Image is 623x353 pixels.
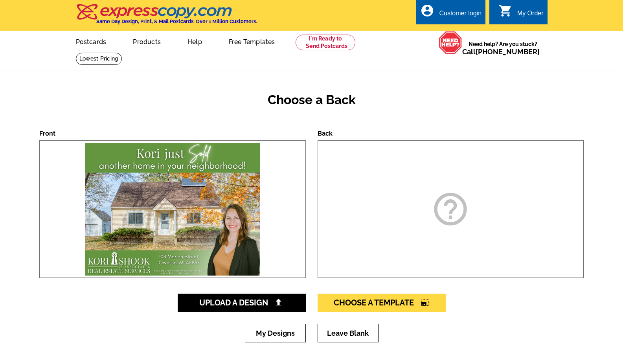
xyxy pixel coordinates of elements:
i: help_outline [431,189,470,229]
img: large-thumb.jpg [83,141,262,278]
div: My Order [517,10,544,21]
span: Upload A Design [199,298,284,307]
a: My Designs [245,324,306,342]
h4: Same Day Design, Print, & Mail Postcards. Over 1 Million Customers. [96,18,257,24]
a: Postcards [63,32,119,50]
div: Customer login [439,10,481,21]
img: help [439,31,462,54]
i: photo_size_select_large [421,299,430,307]
span: Choose A Template [334,298,430,307]
a: Free Templates [216,32,288,50]
a: Same Day Design, Print, & Mail Postcards. Over 1 Million Customers. [76,9,257,24]
a: [PHONE_NUMBER] [476,48,540,56]
label: Front [39,130,55,137]
span: Call [462,48,540,56]
a: Leave Blank [318,324,379,342]
i: account_circle [420,4,434,18]
a: Upload A Design [178,294,306,312]
a: shopping_cart My Order [498,9,544,18]
h2: Choose a Back [39,92,584,107]
a: account_circle Customer login [420,9,481,18]
i: shopping_cart [498,4,513,18]
span: Need help? Are you stuck? [462,40,544,56]
a: Help [175,32,215,50]
a: Choose A Templatephoto_size_select_large [318,294,446,312]
label: Back [318,130,333,137]
a: Products [120,32,173,50]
